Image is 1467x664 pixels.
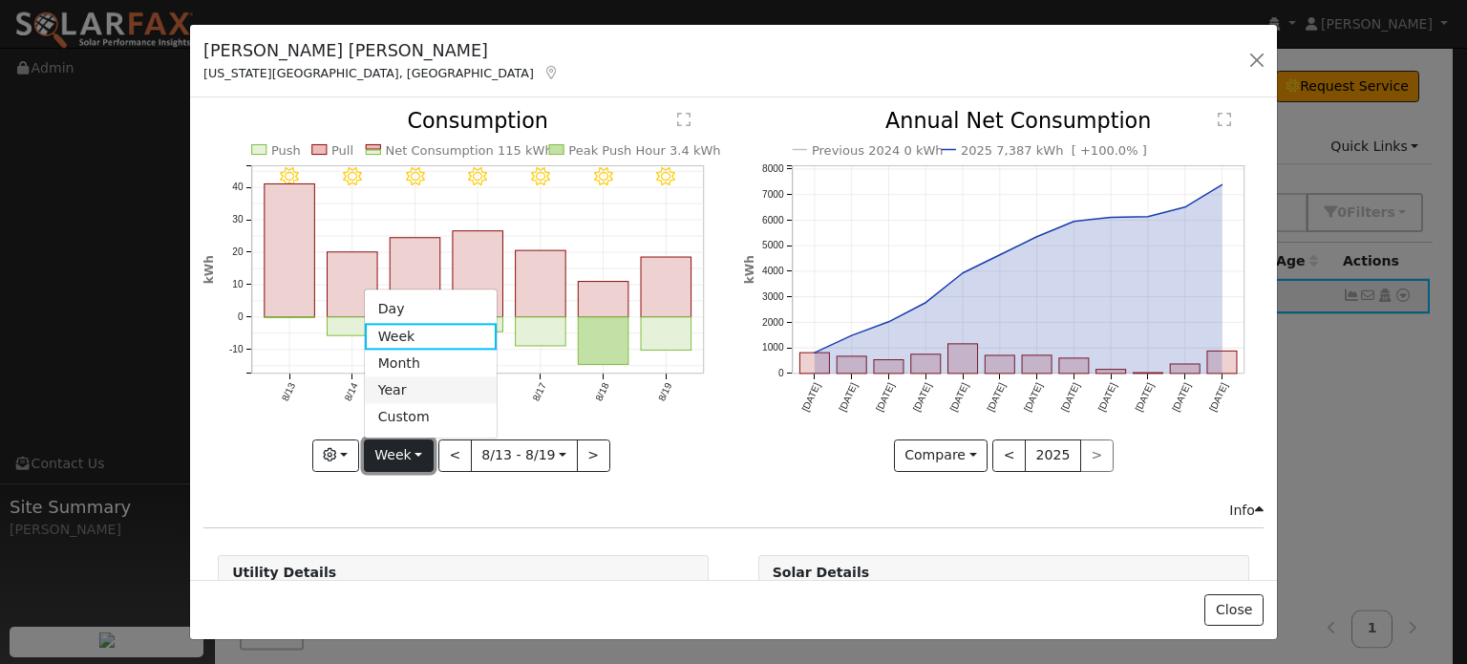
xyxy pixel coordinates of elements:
text: [DATE] [1207,381,1230,414]
text:  [678,113,691,128]
text: Consumption [408,109,549,134]
text: [DATE] [1059,381,1082,414]
text: [DATE] [1133,381,1156,414]
rect: onclick="" [516,251,566,318]
rect: onclick="" [1207,352,1237,375]
rect: onclick="" [265,184,315,317]
circle: onclick="" [995,251,1003,259]
text:  [1218,113,1231,128]
text: 8/13 [280,381,297,403]
text: 0 [238,312,244,323]
a: Month [365,351,498,377]
a: Custom [365,404,498,431]
text: 8/17 [531,381,548,403]
circle: onclick="" [884,318,892,326]
text: 7000 [762,189,784,200]
text: [DATE] [1170,381,1193,414]
circle: onclick="" [1144,213,1152,221]
text: 0 [777,369,783,379]
text: 8000 [762,164,784,175]
rect: onclick="" [390,238,440,317]
text: 8/19 [656,381,673,403]
text: Pull [331,143,353,158]
button: 2025 [1025,439,1081,472]
text: Peak Push Hour 3.4 kWh [569,143,721,158]
button: Week [364,439,434,472]
i: 8/16 - Clear [469,167,488,186]
rect: onclick="" [265,317,315,318]
button: < [992,439,1026,472]
circle: onclick="" [1107,214,1115,222]
button: > [577,439,610,472]
rect: onclick="" [947,344,977,374]
i: 8/15 - Clear [406,167,425,186]
circle: onclick="" [922,299,929,307]
text: 4000 [762,267,784,277]
rect: onclick="" [1095,370,1125,374]
rect: onclick="" [1059,358,1089,374]
text: [DATE] [837,381,860,414]
a: Map [543,65,561,80]
rect: onclick="" [453,317,503,332]
rect: onclick="" [1022,355,1052,374]
button: Compare [894,439,989,472]
text: [DATE] [947,381,970,414]
circle: onclick="" [810,350,818,357]
rect: onclick="" [799,353,829,375]
button: Close [1204,594,1263,627]
rect: onclick="" [516,317,566,346]
circle: onclick="" [1218,182,1225,189]
text: -10 [229,345,244,355]
text: [DATE] [911,381,934,414]
text: 10 [232,280,244,290]
rect: onclick="" [641,317,691,351]
rect: onclick="" [328,252,378,317]
strong: Solar Details [773,565,869,580]
button: 8/13 - 8/19 [471,439,578,472]
div: Info [1229,501,1264,521]
a: Year [365,377,498,404]
i: 8/18 - Clear [594,167,613,186]
circle: onclick="" [1070,218,1077,225]
rect: onclick="" [1170,365,1200,375]
rect: onclick="" [641,257,691,317]
h5: [PERSON_NAME] [PERSON_NAME] [203,38,560,63]
text: 2000 [762,317,784,328]
text: [DATE] [1022,381,1045,414]
button: < [438,439,472,472]
text: [DATE] [799,381,822,414]
circle: onclick="" [1032,233,1040,241]
rect: onclick="" [874,360,904,374]
text: 5000 [762,241,784,251]
text: 6000 [762,215,784,225]
rect: onclick="" [328,317,378,335]
text: 8/14 [343,381,360,403]
text: Previous 2024 0 kWh [812,143,944,158]
text: 1000 [762,343,784,353]
text: 20 [232,247,244,258]
circle: onclick="" [1181,203,1189,211]
a: Day [365,296,498,323]
rect: onclick="" [985,355,1014,374]
i: 8/17 - MostlyClear [531,167,550,186]
text: Annual Net Consumption [885,109,1152,134]
span: [US_STATE][GEOGRAPHIC_DATA], [GEOGRAPHIC_DATA] [203,66,534,80]
text: [DATE] [874,381,897,414]
rect: onclick="" [1133,374,1162,375]
i: 8/19 - Clear [657,167,676,186]
text: 40 [232,182,244,193]
text: [DATE] [1096,381,1119,414]
text: [DATE] [985,381,1008,414]
circle: onclick="" [959,269,967,277]
text: 30 [232,215,244,225]
text: 2025 7,387 kWh [ +100.0% ] [961,143,1147,158]
rect: onclick="" [579,317,629,365]
text: kWh [743,256,756,285]
a: Week [365,323,498,350]
i: 8/13 - Clear [280,167,299,186]
strong: Utility Details [232,565,336,580]
text: 3000 [762,291,784,302]
i: 8/14 - Clear [343,167,362,186]
text: kWh [202,256,216,285]
text: Net Consumption 115 kWh [386,143,553,158]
